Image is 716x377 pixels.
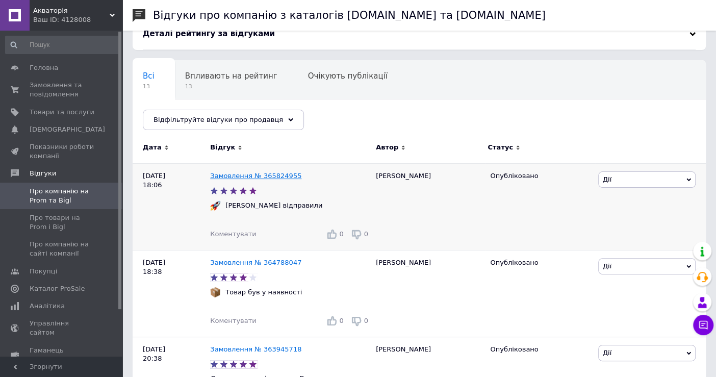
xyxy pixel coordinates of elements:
[693,315,713,335] button: Чат з покупцем
[143,110,246,119] span: Опубліковані без комен...
[210,259,301,266] a: Замовлення № 364788047
[603,262,611,270] span: Дії
[210,345,301,353] a: Замовлення № 363945718
[30,142,94,161] span: Показники роботи компанії
[133,99,267,138] div: Опубліковані без коментаря
[488,143,513,152] span: Статус
[30,240,94,258] span: Про компанію на сайті компанії
[371,250,485,337] div: [PERSON_NAME]
[210,230,256,239] div: Коментувати
[30,125,105,134] span: [DEMOGRAPHIC_DATA]
[210,200,220,211] img: :rocket:
[143,29,696,39] div: Деталі рейтингу за відгуками
[364,230,368,238] span: 0
[30,63,58,72] span: Головна
[30,284,85,293] span: Каталог ProSale
[143,29,275,38] span: Деталі рейтингу за відгуками
[30,346,94,364] span: Гаманець компанії
[490,258,590,267] div: Опубліковано
[223,288,304,297] div: Товар був у наявності
[490,345,590,354] div: Опубліковано
[153,9,546,21] h1: Відгуки про компанію з каталогів [DOMAIN_NAME] та [DOMAIN_NAME]
[603,349,611,357] span: Дії
[210,172,301,180] a: Замовлення № 365824955
[185,83,277,90] span: 13
[143,143,162,152] span: Дата
[154,116,283,123] span: Відфільтруйте відгуки про продавця
[30,81,94,99] span: Замовлення та повідомлення
[143,71,155,81] span: Всі
[371,163,485,250] div: [PERSON_NAME]
[30,213,94,232] span: Про товари на Prom і Bigl
[30,169,56,178] span: Відгуки
[33,15,122,24] div: Ваш ID: 4128008
[30,108,94,117] span: Товари та послуги
[339,317,343,324] span: 0
[210,316,256,325] div: Коментувати
[30,319,94,337] span: Управління сайтом
[603,175,611,183] span: Дії
[210,287,220,297] img: :package:
[133,163,210,250] div: [DATE] 18:06
[490,171,590,181] div: Опубліковано
[5,36,120,54] input: Пошук
[210,230,256,238] span: Коментувати
[30,301,65,311] span: Аналітика
[133,250,210,337] div: [DATE] 18:38
[30,187,94,205] span: Про компанію на Prom та Bigl
[308,71,388,81] span: Очікують публікації
[210,143,235,152] span: Відгук
[185,71,277,81] span: Впливають на рейтинг
[143,83,155,90] span: 13
[33,6,110,15] span: Акваторія
[339,230,343,238] span: 0
[210,317,256,324] span: Коментувати
[376,143,398,152] span: Автор
[30,267,57,276] span: Покупці
[223,201,325,210] div: [PERSON_NAME] відправили
[364,317,368,324] span: 0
